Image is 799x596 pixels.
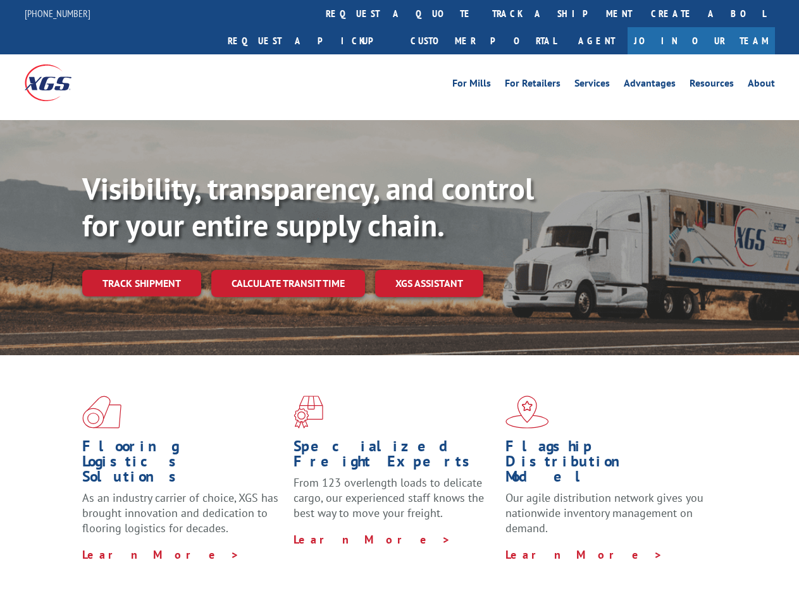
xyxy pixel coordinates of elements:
[401,27,566,54] a: Customer Portal
[294,532,451,547] a: Learn More >
[25,7,90,20] a: [PHONE_NUMBER]
[505,439,707,490] h1: Flagship Distribution Model
[505,490,703,535] span: Our agile distribution network gives you nationwide inventory management on demand.
[690,78,734,92] a: Resources
[294,439,495,475] h1: Specialized Freight Experts
[82,547,240,562] a: Learn More >
[505,547,663,562] a: Learn More >
[748,78,775,92] a: About
[82,270,201,296] a: Track shipment
[505,78,561,92] a: For Retailers
[82,490,278,535] span: As an industry carrier of choice, XGS has brought innovation and dedication to flooring logistics...
[505,396,549,429] img: xgs-icon-flagship-distribution-model-red
[294,475,495,532] p: From 123 overlength loads to delicate cargo, our experienced staff knows the best way to move you...
[82,169,534,245] b: Visibility, transparency, and control for your entire supply chain.
[566,27,628,54] a: Agent
[211,270,365,297] a: Calculate transit time
[574,78,610,92] a: Services
[218,27,401,54] a: Request a pickup
[294,396,323,429] img: xgs-icon-focused-on-flooring-red
[375,270,483,297] a: XGS ASSISTANT
[624,78,676,92] a: Advantages
[452,78,491,92] a: For Mills
[82,439,284,490] h1: Flooring Logistics Solutions
[82,396,121,429] img: xgs-icon-total-supply-chain-intelligence-red
[628,27,775,54] a: Join Our Team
